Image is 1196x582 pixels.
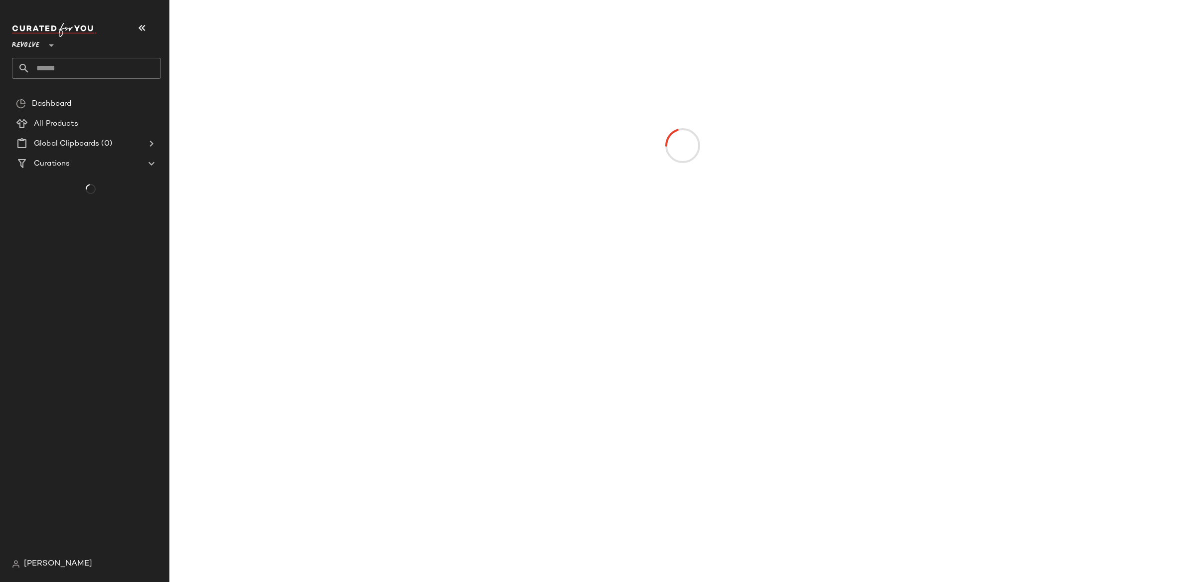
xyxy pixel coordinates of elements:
[34,118,78,130] span: All Products
[12,560,20,568] img: svg%3e
[12,23,97,37] img: cfy_white_logo.C9jOOHJF.svg
[34,158,70,170] span: Curations
[34,138,99,150] span: Global Clipboards
[24,558,92,570] span: [PERSON_NAME]
[12,34,39,52] span: Revolve
[99,138,112,150] span: (0)
[16,99,26,109] img: svg%3e
[32,98,71,110] span: Dashboard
